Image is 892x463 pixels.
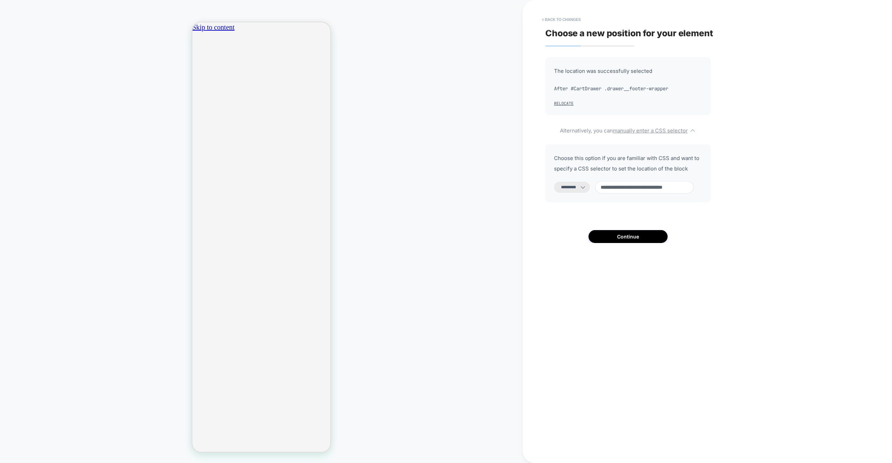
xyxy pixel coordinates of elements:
[538,14,584,25] button: < Back to changes
[554,153,702,174] span: Choose this option if you are familiar with CSS and want to specify a CSS selector to set the loc...
[545,28,713,38] span: Choose a new position for your element
[554,83,702,94] span: After #CartDrawer .drawer__footer-wrapper
[613,127,688,134] u: manually enter a CSS selector
[554,101,574,106] button: Relocate
[554,66,702,76] span: The location was successfully selected
[545,126,711,134] span: Alternatively, you can
[589,230,668,243] button: Continue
